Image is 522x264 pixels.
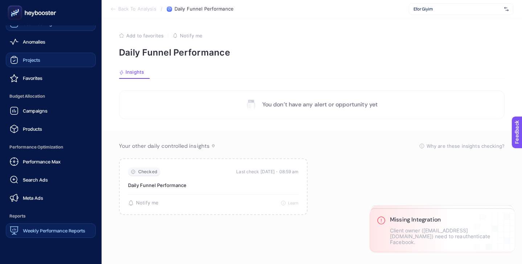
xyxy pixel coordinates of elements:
[6,209,96,223] span: Reports
[236,168,298,175] time: Last check [DATE]・08:59 am
[119,33,164,38] button: Add to favorites
[23,75,42,81] span: Favorites
[6,154,96,169] a: Performance Max
[23,228,85,233] span: Weekly Performance Reports
[6,122,96,136] a: Products
[390,228,507,245] p: Client owner ([EMAIL_ADDRESS][DOMAIN_NAME]) need to reauthenticate Facebook.
[126,69,144,75] span: Insights
[119,142,210,150] span: Your other daily controlled insights
[23,195,43,201] span: Meta Ads
[118,6,156,12] span: Back To Analysis
[504,5,509,13] img: svg%3e
[427,142,505,150] span: Why are these insights checking?
[23,108,48,114] span: Campaigns
[23,39,45,45] span: Anomalies
[6,172,96,187] a: Search Ads
[128,182,299,188] p: Daily Funnel Performance
[119,158,505,215] section: Passive Insight Packages
[6,191,96,205] a: Meta Ads
[119,47,505,58] p: Daily Funnel Performance
[138,169,157,175] span: Checked
[6,103,96,118] a: Campaigns
[6,223,96,238] a: Weekly Performance Reports
[6,89,96,103] span: Budget Allocation
[6,71,96,85] a: Favorites
[23,177,48,183] span: Search Ads
[6,34,96,49] a: Anomalies
[23,159,61,165] span: Performance Max
[136,200,159,206] span: Notify me
[180,33,202,38] span: Notify me
[288,200,299,206] span: Learn
[174,6,234,12] span: Daily Funnel Performance
[23,57,40,63] span: Projects
[390,216,507,223] h3: Missing Integration
[161,6,163,12] span: /
[23,126,42,132] span: Products
[281,200,299,206] button: Learn
[128,200,159,206] button: Notify me
[262,100,378,109] p: You don’t have any alert or opportunity yet
[414,6,501,12] span: Efor Giyim
[4,2,28,8] span: Feedback
[126,33,164,38] span: Add to favorites
[6,140,96,154] span: Performance Optimization
[173,33,202,38] button: Notify me
[6,53,96,67] a: Projects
